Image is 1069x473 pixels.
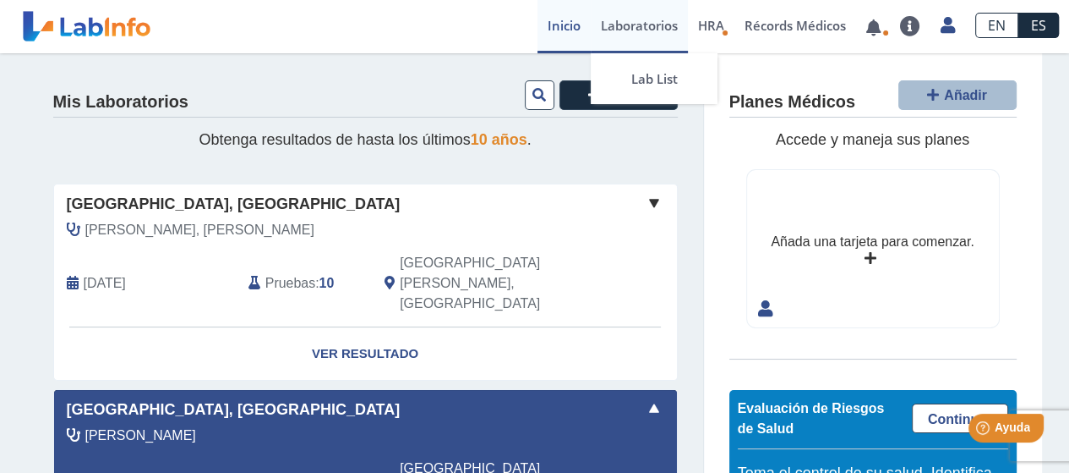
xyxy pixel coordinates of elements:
[698,17,724,34] span: HRA
[771,232,974,252] div: Añada una tarjeta para comenzar.
[85,426,196,446] span: Antunez, Ivan
[84,273,126,294] span: 2025-06-18
[400,253,586,314] span: San Juan, PR
[236,253,372,314] div: :
[919,407,1050,454] iframe: Help widget launcher
[776,131,969,148] span: Accede y maneja sus planes
[729,92,855,113] h4: Planes Médicos
[559,80,678,110] button: Añadir
[67,399,401,421] span: [GEOGRAPHIC_DATA], [GEOGRAPHIC_DATA]
[53,92,188,113] h4: Mis Laboratorios
[975,13,1018,38] a: EN
[591,53,717,104] a: Lab List
[54,327,677,381] a: Ver Resultado
[199,131,531,148] span: Obtenga resultados de hasta los últimos .
[898,80,1017,110] button: Añadir
[265,273,315,294] span: Pruebas
[85,220,314,240] span: Perez Sanchez, Johnny
[1018,13,1059,38] a: ES
[944,88,987,102] span: Añadir
[738,401,885,436] span: Evaluación de Riesgos de Salud
[319,276,335,290] b: 10
[67,193,401,216] span: [GEOGRAPHIC_DATA], [GEOGRAPHIC_DATA]
[912,404,1008,433] a: Continuar
[471,131,527,148] span: 10 años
